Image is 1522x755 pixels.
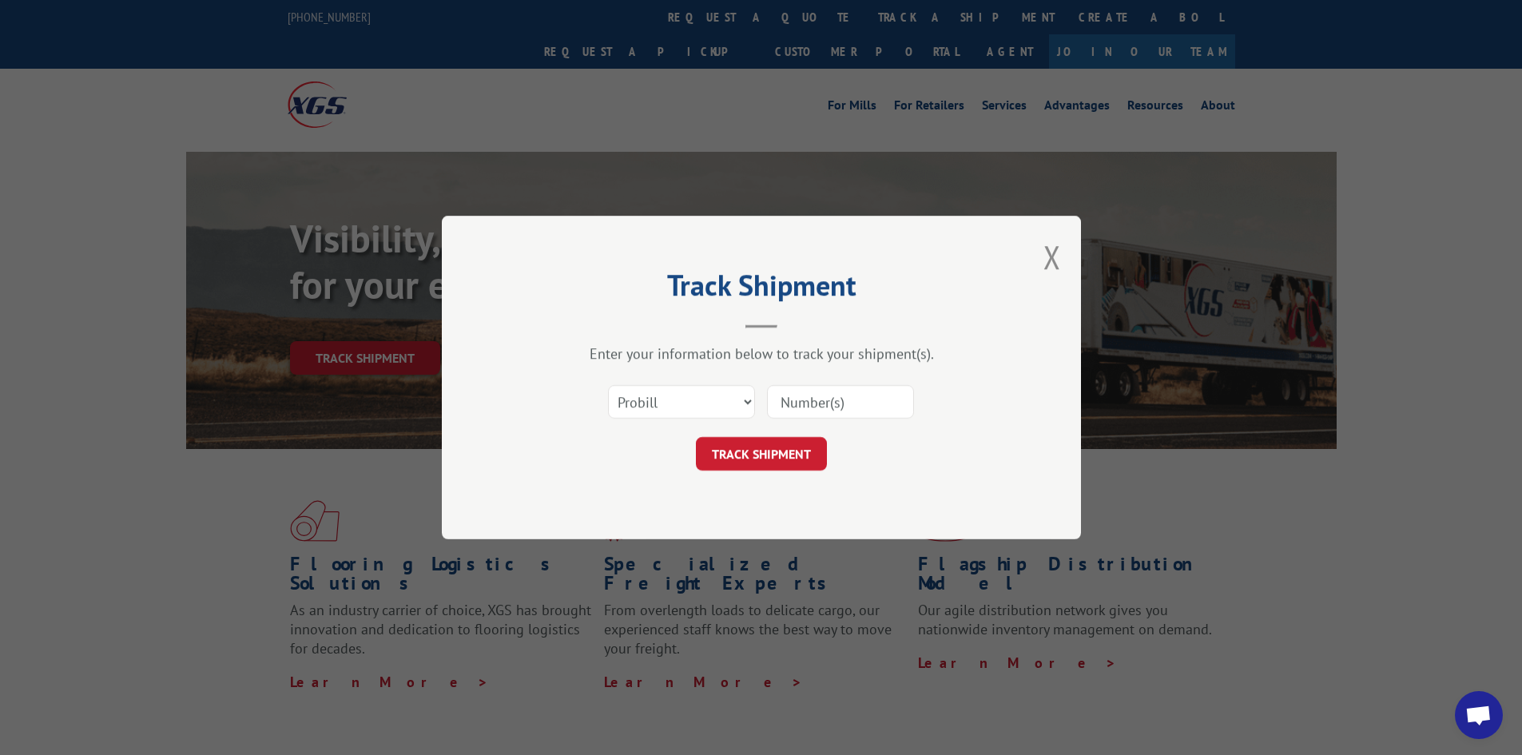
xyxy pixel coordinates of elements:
input: Number(s) [767,385,914,419]
button: Close modal [1043,236,1061,278]
div: Enter your information below to track your shipment(s). [522,344,1001,363]
button: TRACK SHIPMENT [696,437,827,471]
div: Open chat [1455,691,1503,739]
h2: Track Shipment [522,274,1001,304]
